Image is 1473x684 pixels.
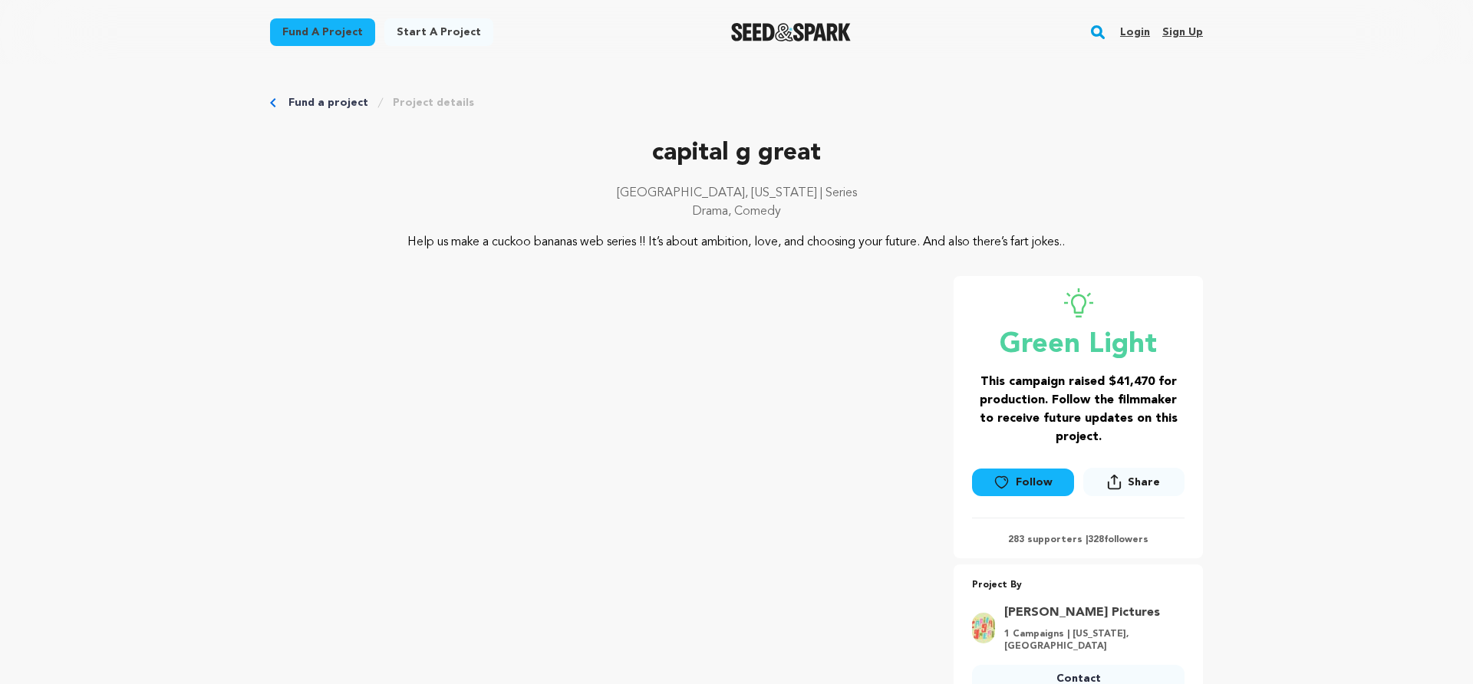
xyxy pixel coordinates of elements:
a: Login [1120,20,1150,44]
a: Follow [972,469,1073,496]
a: Start a project [384,18,493,46]
p: [GEOGRAPHIC_DATA], [US_STATE] | Series [270,184,1203,202]
span: Share [1128,475,1160,490]
a: Fund a project [270,18,375,46]
a: Seed&Spark Homepage [731,23,852,41]
p: Help us make a cuckoo bananas web series !! It’s about ambition, love, and choosing your future. ... [364,233,1110,252]
img: 3a0044087e70e201.jpg [972,613,995,643]
span: Share [1083,468,1185,502]
p: Drama, Comedy [270,202,1203,221]
p: Green Light [972,330,1185,360]
span: 328 [1088,535,1104,544]
a: Project details [393,95,474,110]
p: capital g great [270,135,1203,172]
img: Seed&Spark Logo Dark Mode [731,23,852,41]
a: Goto Nguyen-Nguyen Pictures profile [1004,603,1175,622]
p: 1 Campaigns | [US_STATE], [GEOGRAPHIC_DATA] [1004,628,1175,653]
a: Sign up [1162,20,1203,44]
h3: This campaign raised $41,470 for production. Follow the filmmaker to receive future updates on th... [972,373,1185,446]
p: Project By [972,577,1185,594]
button: Share [1083,468,1185,496]
p: 283 supporters | followers [972,534,1185,546]
div: Breadcrumb [270,95,1203,110]
a: Fund a project [288,95,368,110]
